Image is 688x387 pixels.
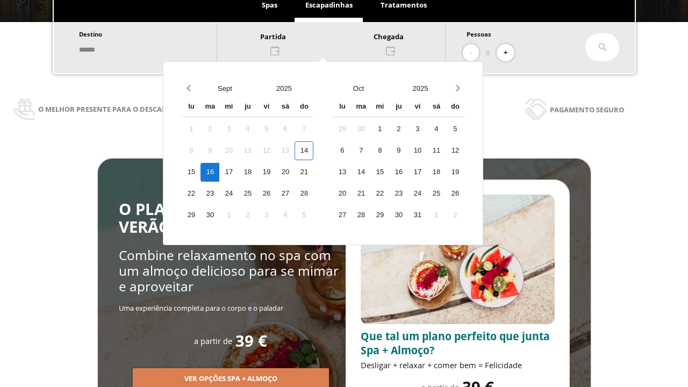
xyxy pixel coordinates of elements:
div: sá [427,98,446,117]
div: 19 [257,163,276,182]
div: ma [352,98,370,117]
div: 5 [446,120,464,139]
button: Open years overlay [389,79,451,98]
div: mi [370,98,389,117]
div: 4 [238,120,257,139]
div: 8 [182,141,200,160]
div: 15 [370,163,389,182]
div: 4 [276,206,295,225]
div: 21 [352,184,370,203]
div: 23 [389,184,408,203]
span: 0 [486,47,490,59]
button: + [497,44,514,62]
div: ju [238,98,257,117]
div: 30 [352,120,370,139]
div: 28 [295,184,313,203]
div: 24 [219,184,238,203]
div: 20 [276,163,295,182]
div: 2 [238,206,257,225]
span: Pessoas [467,30,491,38]
img: promo-sprunch.ElVl7oUD.webp [361,195,555,324]
div: 11 [427,141,446,160]
span: Destino [79,30,102,38]
div: 14 [352,163,370,182]
div: 22 [370,184,389,203]
div: 29 [333,120,352,139]
button: Next month [451,79,464,98]
div: 10 [219,141,238,160]
span: Desligar + relaxar + comer bem = Felicidade [361,360,522,370]
div: lu [182,98,200,117]
div: 9 [389,141,408,160]
span: Que tal um plano perfeito que junta Spa + Almoço? [361,329,550,357]
div: 17 [408,163,427,182]
div: 16 [389,163,408,182]
div: ma [200,98,219,117]
span: Combine relaxamento no spa com um almoço delicioso para se mimar e aproveitar [119,246,339,296]
div: 24 [408,184,427,203]
span: O melhor presente para o descanso e a saúde [38,103,213,115]
button: Previous month [182,79,195,98]
div: 13 [276,141,295,160]
div: 18 [238,163,257,182]
div: 23 [200,184,219,203]
div: 3 [219,120,238,139]
button: Open months overlay [327,79,389,98]
div: 25 [238,184,257,203]
div: 27 [333,206,352,225]
div: 2 [200,120,219,139]
span: Pagamento seguro [550,104,624,116]
div: do [295,98,313,117]
div: 29 [370,206,389,225]
div: 1 [370,120,389,139]
a: Ver opções Spa + Almoço [133,374,329,383]
div: 2 [389,120,408,139]
span: Ver opções Spa + Almoço [184,374,277,384]
div: Calendar wrapper [182,98,313,225]
div: 4 [427,120,446,139]
button: - [463,44,479,62]
div: 31 [408,206,427,225]
div: Calendar days [333,120,464,225]
div: 19 [446,163,464,182]
div: 25 [427,184,446,203]
div: 29 [182,206,200,225]
div: 26 [446,184,464,203]
div: 22 [182,184,200,203]
button: Open years overlay [254,79,313,98]
div: Calendar days [182,120,313,225]
div: 28 [352,206,370,225]
div: 11 [238,141,257,160]
button: Open months overlay [195,79,254,98]
div: 10 [408,141,427,160]
div: 21 [295,163,313,182]
div: vi [257,98,276,117]
div: 3 [408,120,427,139]
div: 5 [295,206,313,225]
div: 30 [389,206,408,225]
div: 6 [276,120,295,139]
div: 7 [352,141,370,160]
div: 27 [276,184,295,203]
div: 20 [333,184,352,203]
div: vi [408,98,427,117]
div: 13 [333,163,352,182]
div: ju [389,98,408,117]
div: 12 [257,141,276,160]
div: 1 [427,206,446,225]
div: 1 [182,120,200,139]
span: O PLANO MAIS GOSTOSO DO VERÃO: SPA + ALMOÇO [119,198,342,238]
span: 39 € [235,332,267,350]
div: 6 [333,141,352,160]
div: lu [333,98,352,117]
div: 15 [182,163,200,182]
div: 18 [427,163,446,182]
div: do [446,98,464,117]
div: 9 [200,141,219,160]
div: 14 [295,141,313,160]
div: 7 [295,120,313,139]
span: a partir de [194,335,232,346]
div: 5 [257,120,276,139]
div: 3 [257,206,276,225]
div: 30 [200,206,219,225]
